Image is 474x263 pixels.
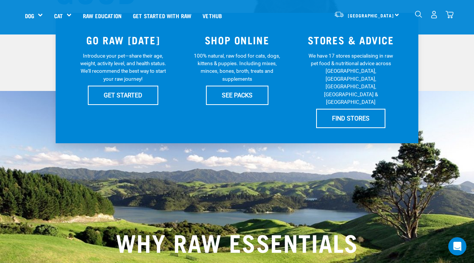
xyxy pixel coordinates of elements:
img: home-icon@2x.png [446,11,454,19]
p: We have 17 stores specialising in raw pet food & nutritional advice across [GEOGRAPHIC_DATA], [GE... [306,52,395,106]
p: Introduce your pet—share their age, weight, activity level, and health status. We'll recommend th... [79,52,168,83]
a: GET STARTED [88,86,158,105]
a: FIND STORES [316,109,385,128]
img: van-moving.png [334,11,344,18]
h2: WHY RAW ESSENTIALS [25,228,449,255]
span: [GEOGRAPHIC_DATA] [348,14,394,17]
h3: SHOP ONLINE [185,34,290,46]
h3: STORES & ADVICE [298,34,403,46]
a: Raw Education [77,0,127,31]
a: Vethub [197,0,228,31]
p: 100% natural, raw food for cats, dogs, kittens & puppies. Including mixes, minces, bones, broth, ... [193,52,282,83]
img: user.png [430,11,438,19]
h3: GO RAW [DATE] [71,34,176,46]
a: Get started with Raw [127,0,197,31]
a: SEE PACKS [206,86,268,105]
a: Cat [54,11,63,20]
div: Open Intercom Messenger [448,237,466,255]
img: home-icon-1@2x.png [415,11,422,18]
a: Dog [25,11,34,20]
